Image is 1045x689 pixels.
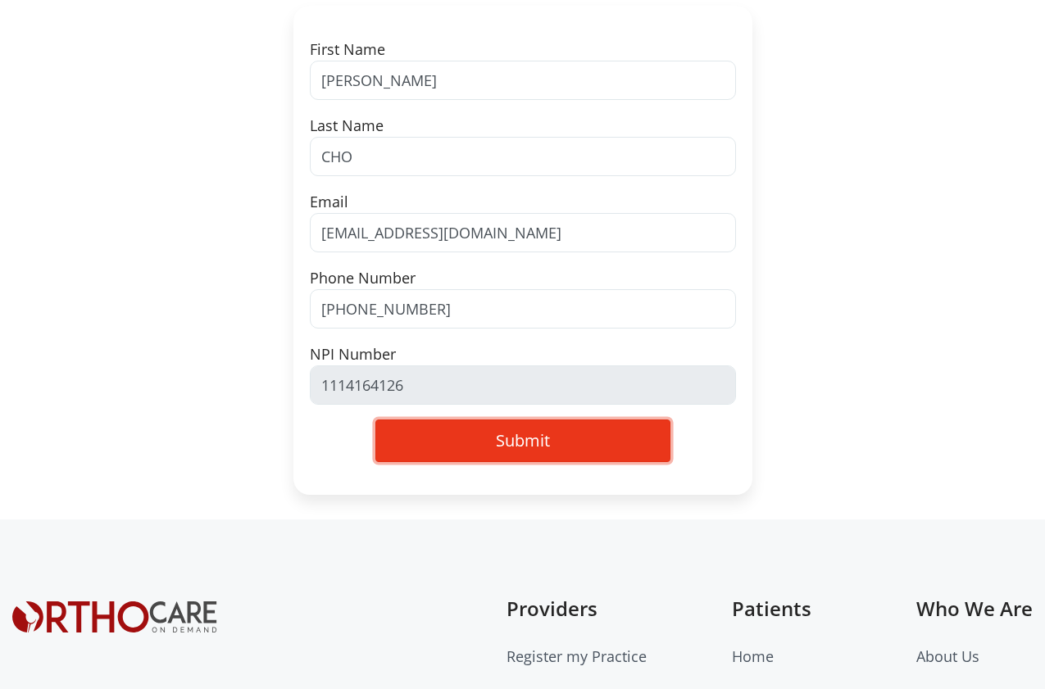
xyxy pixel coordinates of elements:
input: NPI Number [310,365,736,405]
input: Email [310,213,736,252]
input: Mobile No. [310,289,736,329]
input: Last Name [310,137,736,176]
label: First Name [310,39,385,61]
h5: Patients [732,597,831,621]
h5: Providers [507,597,647,621]
label: NPI Number [310,343,396,365]
label: Last Name [310,115,384,137]
button: Submit [375,419,670,462]
a: About Us [916,646,979,666]
input: First Name [310,61,736,100]
a: Home [732,646,774,666]
img: Orthocare [12,601,217,632]
a: Register my Practice [507,646,647,666]
label: Phone Number [310,267,416,289]
label: Email [310,191,348,213]
h5: Who We Are [916,597,1033,621]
